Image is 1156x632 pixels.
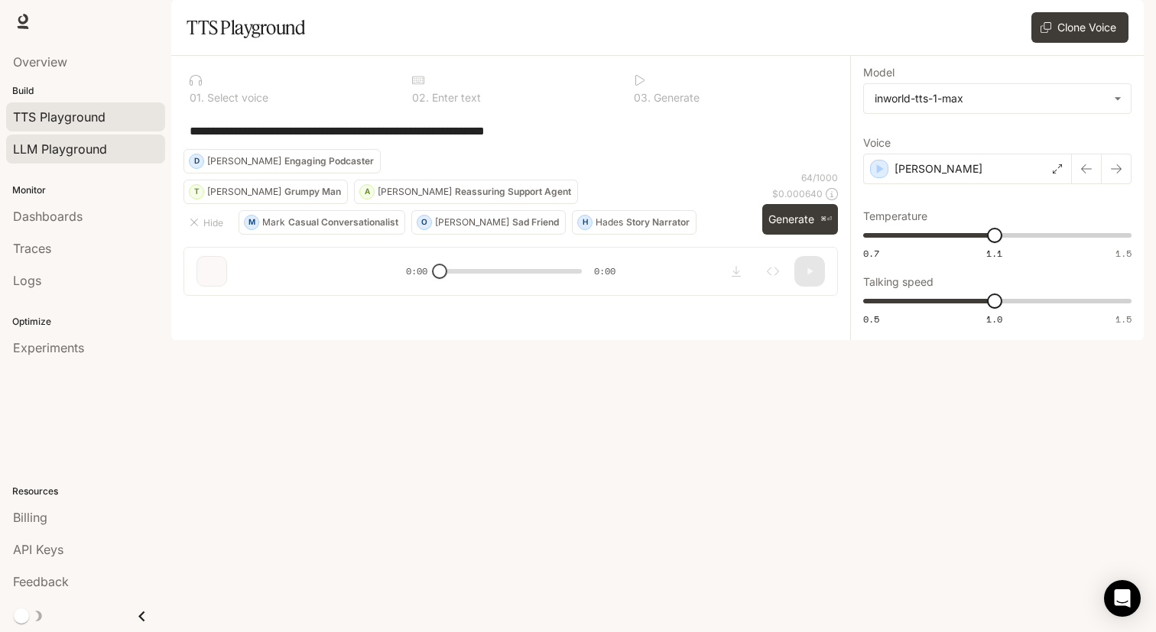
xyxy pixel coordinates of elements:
[863,67,895,78] p: Model
[863,277,934,287] p: Talking speed
[863,211,927,222] p: Temperature
[190,92,204,103] p: 0 1 .
[651,92,700,103] p: Generate
[288,218,398,227] p: Casual Conversationalist
[187,12,305,43] h1: TTS Playground
[429,92,481,103] p: Enter text
[190,180,203,204] div: T
[863,247,879,260] span: 0.7
[820,215,832,224] p: ⌘⏎
[360,180,374,204] div: A
[863,138,891,148] p: Voice
[417,210,431,235] div: O
[986,247,1002,260] span: 1.1
[1115,313,1132,326] span: 1.5
[801,171,838,184] p: 64 / 1000
[864,84,1131,113] div: inworld-tts-1-max
[190,149,203,173] div: D
[1031,12,1128,43] button: Clone Voice
[455,187,571,196] p: Reassuring Support Agent
[1104,580,1141,617] div: Open Intercom Messenger
[411,210,566,235] button: O[PERSON_NAME]Sad Friend
[207,157,281,166] p: [PERSON_NAME]
[895,161,982,177] p: [PERSON_NAME]
[435,218,509,227] p: [PERSON_NAME]
[875,91,1106,106] div: inworld-tts-1-max
[626,218,690,227] p: Story Narrator
[204,92,268,103] p: Select voice
[634,92,651,103] p: 0 3 .
[245,210,258,235] div: M
[986,313,1002,326] span: 1.0
[262,218,285,227] p: Mark
[762,204,838,235] button: Generate⌘⏎
[512,218,559,227] p: Sad Friend
[378,187,452,196] p: [PERSON_NAME]
[239,210,405,235] button: MMarkCasual Conversationalist
[596,218,623,227] p: Hades
[863,313,879,326] span: 0.5
[578,210,592,235] div: H
[183,180,348,204] button: T[PERSON_NAME]Grumpy Man
[183,149,381,173] button: D[PERSON_NAME]Engaging Podcaster
[572,210,697,235] button: HHadesStory Narrator
[1115,247,1132,260] span: 1.5
[284,187,341,196] p: Grumpy Man
[284,157,374,166] p: Engaging Podcaster
[412,92,429,103] p: 0 2 .
[207,187,281,196] p: [PERSON_NAME]
[183,210,232,235] button: Hide
[354,180,578,204] button: A[PERSON_NAME]Reassuring Support Agent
